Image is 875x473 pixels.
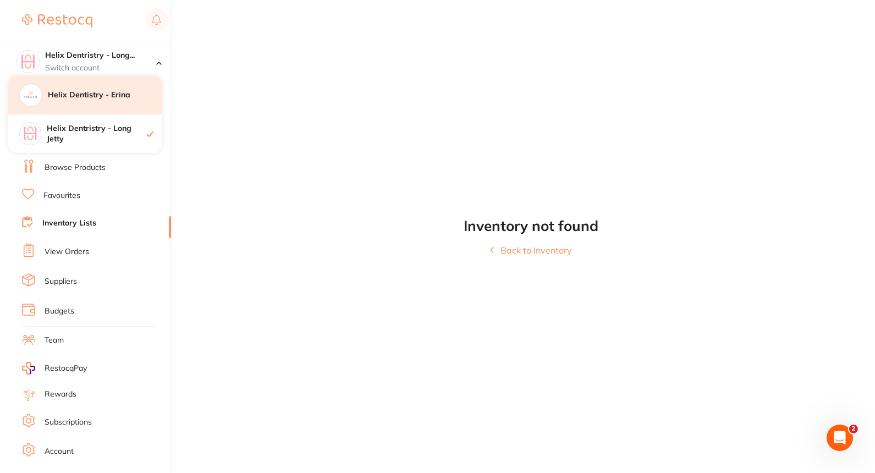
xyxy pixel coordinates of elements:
iframe: Intercom live chat [827,425,853,451]
a: Browse Products [45,162,106,173]
a: Rewards [45,389,76,400]
a: Favourites [43,190,80,201]
img: Helix Dentristry - Long Jetty [17,51,39,73]
img: Restocq Logo [22,14,92,28]
h4: Helix Dentristry - Long Jetty [47,123,147,145]
a: Account [45,446,74,457]
a: View Orders [45,246,89,257]
a: Budgets [45,306,74,317]
a: Suppliers [45,276,77,287]
img: Helix Dentistry - Erina [20,84,42,106]
span: 2 [849,425,858,433]
h4: Helix Dentistry - Erina [48,90,162,101]
a: RestocqPay [22,362,87,375]
span: Inventory not found [464,218,598,234]
a: Team [45,335,64,346]
p: Switch account [45,63,156,74]
a: Restocq Logo [22,8,92,34]
img: Helix Dentristry - Long Jetty [20,123,41,144]
button: Back to Inventory [490,245,572,255]
a: Subscriptions [45,417,92,428]
img: RestocqPay [22,362,35,375]
a: Inventory Lists [42,218,96,229]
h4: Helix Dentristry - Long Jetty [45,50,156,61]
span: RestocqPay [45,363,87,374]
